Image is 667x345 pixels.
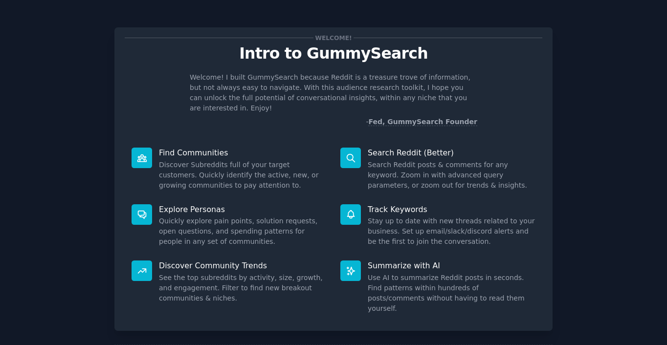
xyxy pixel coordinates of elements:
[368,118,477,126] a: Fed, GummySearch Founder
[368,204,535,215] p: Track Keywords
[159,160,327,191] dd: Discover Subreddits full of your target customers. Quickly identify the active, new, or growing c...
[368,148,535,158] p: Search Reddit (Better)
[159,273,327,303] dd: See the top subreddits by activity, size, growth, and engagement. Filter to find new breakout com...
[366,117,477,127] div: -
[159,216,327,247] dd: Quickly explore pain points, solution requests, open questions, and spending patterns for people ...
[368,273,535,314] dd: Use AI to summarize Reddit posts in seconds. Find patterns within hundreds of posts/comments with...
[368,260,535,271] p: Summarize with AI
[125,45,542,62] p: Intro to GummySearch
[159,260,327,271] p: Discover Community Trends
[313,33,354,43] span: Welcome!
[368,216,535,247] dd: Stay up to date with new threads related to your business. Set up email/slack/discord alerts and ...
[190,72,477,113] p: Welcome! I built GummySearch because Reddit is a treasure trove of information, but not always ea...
[368,160,535,191] dd: Search Reddit posts & comments for any keyword. Zoom in with advanced query parameters, or zoom o...
[159,148,327,158] p: Find Communities
[159,204,327,215] p: Explore Personas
